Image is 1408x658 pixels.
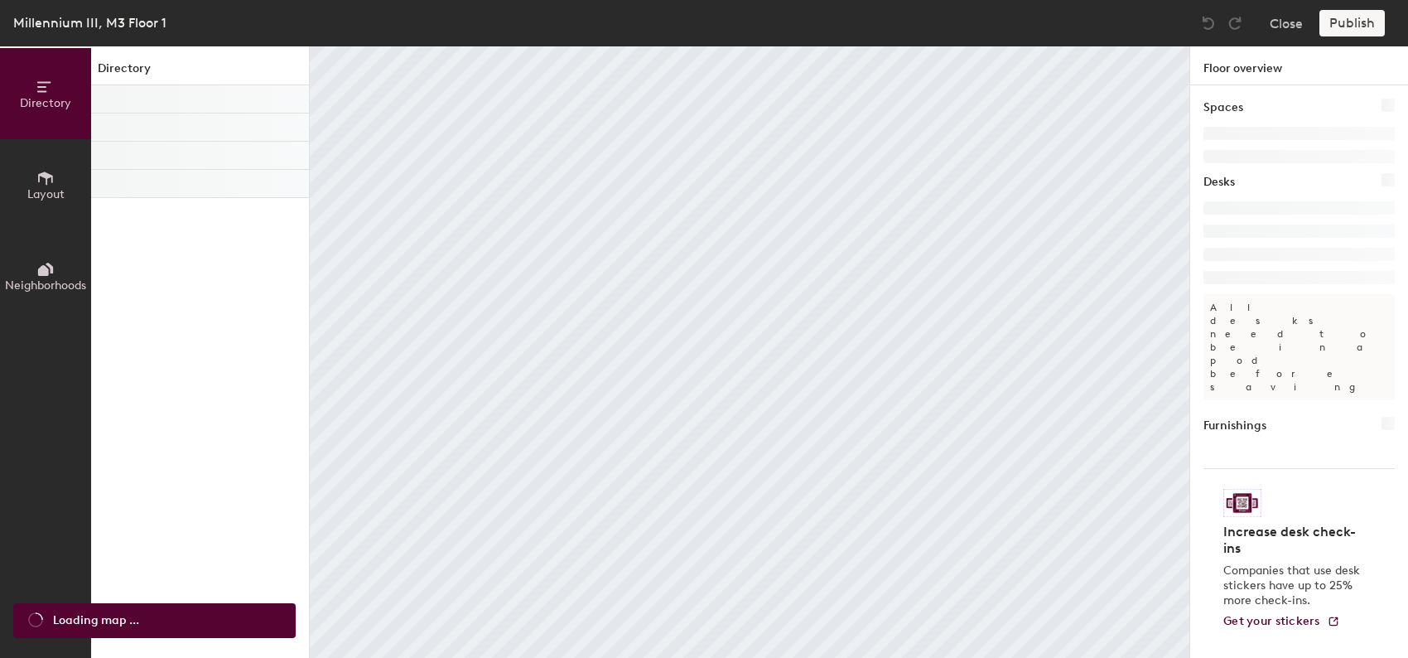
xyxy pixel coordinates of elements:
img: Sticker logo [1223,489,1261,517]
img: Undo [1200,15,1217,31]
span: Loading map ... [53,612,139,630]
span: Neighborhoods [5,278,86,293]
img: Redo [1227,15,1243,31]
p: Companies that use desk stickers have up to 25% more check-ins. [1223,564,1365,608]
h1: Spaces [1203,99,1243,117]
canvas: Map [310,46,1189,658]
span: Directory [20,96,71,110]
h1: Desks [1203,173,1235,191]
span: Layout [27,187,65,201]
h1: Floor overview [1190,46,1408,85]
h1: Directory [91,60,309,85]
h1: Furnishings [1203,417,1266,435]
button: Close [1270,10,1303,36]
span: Get your stickers [1223,614,1320,628]
div: Millennium III, M3 Floor 1 [13,12,166,33]
p: All desks need to be in a pod before saving [1203,294,1395,400]
h4: Increase desk check-ins [1223,524,1365,557]
a: Get your stickers [1223,615,1340,629]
